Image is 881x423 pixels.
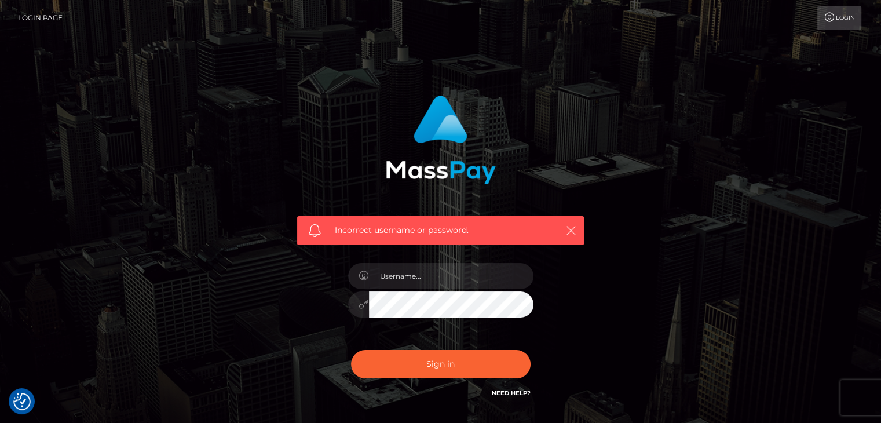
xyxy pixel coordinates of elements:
[386,96,496,184] img: MassPay Login
[13,393,31,410] img: Revisit consent button
[369,263,533,289] input: Username...
[351,350,531,378] button: Sign in
[335,224,546,236] span: Incorrect username or password.
[13,393,31,410] button: Consent Preferences
[18,6,63,30] a: Login Page
[817,6,861,30] a: Login
[492,389,531,397] a: Need Help?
